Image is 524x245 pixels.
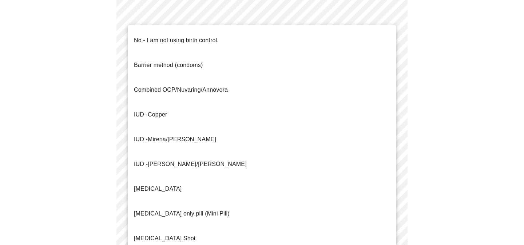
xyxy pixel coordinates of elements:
p: No - I am not using birth control. [134,36,219,45]
p: [MEDICAL_DATA] Shot [134,234,195,243]
p: Combined OCP/Nuvaring/Annovera [134,86,228,94]
span: Mirena/[PERSON_NAME] [148,136,216,142]
p: [PERSON_NAME]/[PERSON_NAME] [134,160,247,169]
span: IUD - [134,111,148,118]
p: IUD - [134,135,216,144]
p: Copper [134,110,167,119]
p: Barrier method (condoms) [134,61,203,70]
p: [MEDICAL_DATA] [134,185,182,193]
span: IUD - [134,161,148,167]
p: [MEDICAL_DATA] only pill (Mini Pill) [134,209,230,218]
